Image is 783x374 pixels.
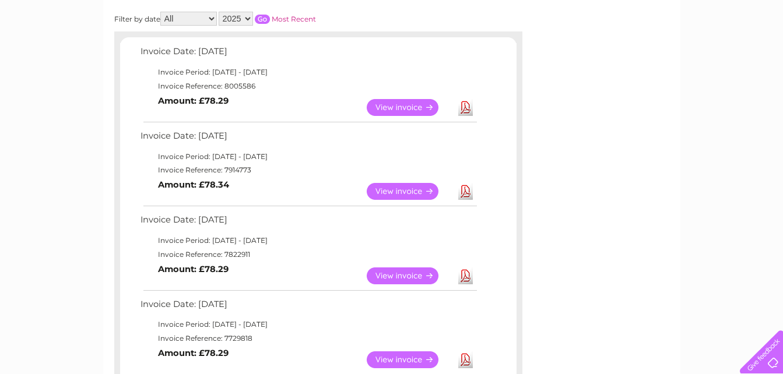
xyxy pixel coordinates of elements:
b: Amount: £78.29 [158,264,229,274]
td: Invoice Reference: 7822911 [138,248,479,262]
a: Download [458,99,473,116]
a: Download [458,267,473,284]
td: Invoice Date: [DATE] [138,44,479,65]
td: Invoice Reference: 7729818 [138,331,479,345]
td: Invoice Period: [DATE] - [DATE] [138,150,479,164]
a: Blog [682,50,698,58]
td: Invoice Period: [DATE] - [DATE] [138,65,479,79]
img: logo.png [27,30,87,66]
a: Most Recent [272,15,316,23]
td: Invoice Date: [DATE] [138,212,479,234]
a: Energy [607,50,633,58]
b: Amount: £78.29 [158,96,229,106]
a: Log out [745,50,772,58]
a: Telecoms [640,50,675,58]
td: Invoice Reference: 8005586 [138,79,479,93]
b: Amount: £78.34 [158,179,229,190]
a: Download [458,351,473,368]
td: Invoice Period: [DATE] - [DATE] [138,234,479,248]
div: Clear Business is a trading name of Verastar Limited (registered in [GEOGRAPHIC_DATA] No. 3667643... [117,6,668,57]
a: Contact [705,50,734,58]
a: 0333 014 3131 [563,6,644,20]
a: View [367,99,452,116]
b: Amount: £78.29 [158,348,229,358]
td: Invoice Reference: 7914773 [138,163,479,177]
a: Download [458,183,473,200]
div: Filter by date [114,12,420,26]
a: View [367,351,452,368]
td: Invoice Period: [DATE] - [DATE] [138,317,479,331]
a: Water [578,50,600,58]
td: Invoice Date: [DATE] [138,128,479,150]
td: Invoice Date: [DATE] [138,297,479,318]
a: View [367,267,452,284]
a: View [367,183,452,200]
